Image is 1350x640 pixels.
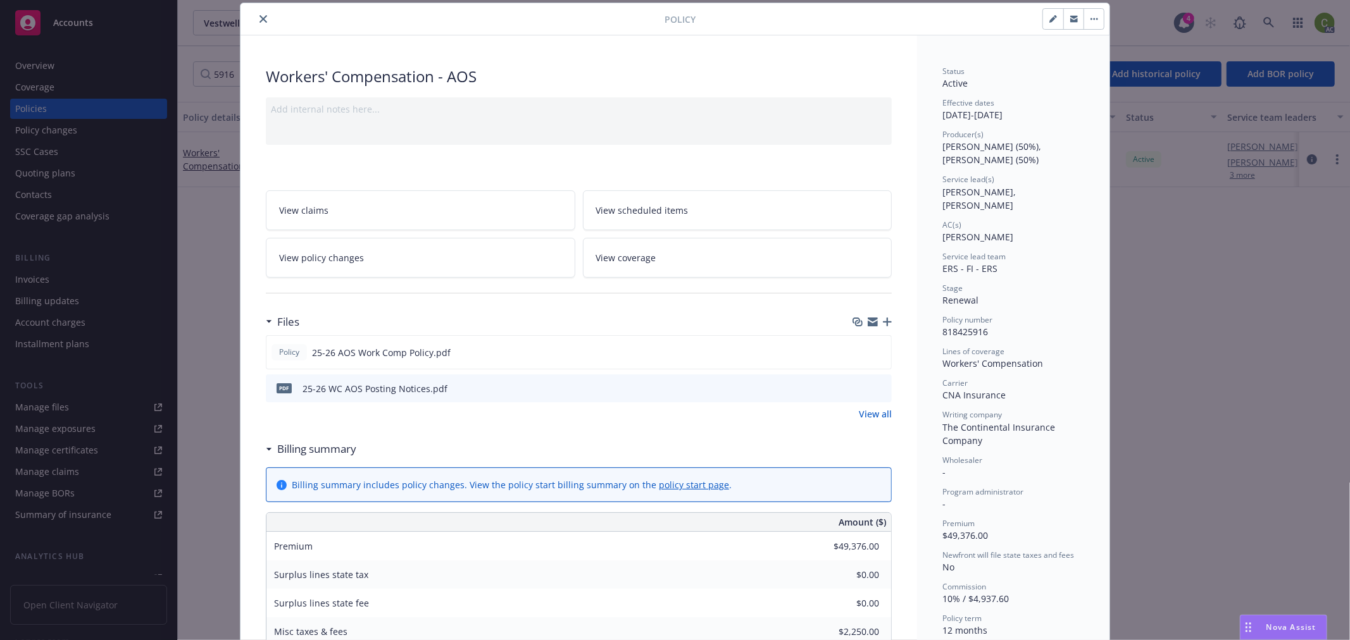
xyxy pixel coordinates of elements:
span: [PERSON_NAME] (50%), [PERSON_NAME] (50%) [942,140,1044,166]
button: download file [855,382,865,395]
span: Amount ($) [839,515,886,529]
span: CNA Insurance [942,389,1006,401]
span: Commission [942,581,986,592]
span: Policy number [942,314,992,325]
span: Surplus lines state fee [274,597,369,609]
span: Nova Assist [1266,622,1316,632]
span: Effective dates [942,97,994,108]
input: 0.00 [804,594,887,613]
div: 25-26 WC AOS Posting Notices.pdf [303,382,447,395]
span: View coverage [596,251,656,264]
button: preview file [875,346,886,359]
button: download file [854,346,865,359]
span: Workers' Compensation [942,357,1043,369]
div: [DATE] - [DATE] [942,97,1084,121]
span: Carrier [942,378,968,388]
input: 0.00 [804,537,887,556]
span: AC(s) [942,219,961,230]
span: Wholesaler [942,455,982,465]
span: Status [942,66,965,77]
a: View coverage [583,238,892,278]
div: Files [266,314,299,330]
span: - [942,498,946,510]
div: Drag to move [1241,615,1256,639]
div: Add internal notes here... [271,102,887,116]
span: Writing company [942,409,1002,420]
div: Billing summary [266,441,356,457]
span: [PERSON_NAME] [942,231,1013,243]
span: Policy [277,347,302,358]
span: Policy [665,13,696,26]
span: pdf [277,383,292,393]
span: [PERSON_NAME], [PERSON_NAME] [942,186,1018,211]
span: View scheduled items [596,204,689,217]
span: Program administrator [942,486,1023,497]
span: $49,376.00 [942,529,988,541]
a: View scheduled items [583,190,892,230]
span: 10% / $4,937.60 [942,593,1009,605]
span: Service lead team [942,251,1006,262]
input: 0.00 [804,565,887,584]
span: View policy changes [279,251,364,264]
h3: Billing summary [277,441,356,457]
a: policy start page [659,479,729,491]
h3: Files [277,314,299,330]
span: Premium [942,518,975,529]
span: Surplus lines state tax [274,569,368,581]
button: close [256,11,271,27]
span: Newfront will file state taxes and fees [942,550,1074,560]
span: - [942,466,946,478]
span: The Continental Insurance Company [942,421,1058,446]
button: Nova Assist [1240,615,1327,640]
span: 12 months [942,624,987,636]
span: View claims [279,204,328,217]
div: Billing summary includes policy changes. View the policy start billing summary on the . [292,478,732,491]
span: Stage [942,283,963,293]
span: Lines of coverage [942,346,1004,357]
a: View all [859,407,892,421]
a: View policy changes [266,238,575,278]
span: 818425916 [942,326,988,338]
span: Policy term [942,613,982,624]
span: 25-26 AOS Work Comp Policy.pdf [312,346,451,359]
span: Active [942,77,968,89]
span: Service lead(s) [942,174,994,185]
a: View claims [266,190,575,230]
span: No [942,561,954,573]
span: ERS - FI - ERS [942,262,997,274]
span: Producer(s) [942,129,984,140]
span: Misc taxes & fees [274,625,347,637]
div: Workers' Compensation - AOS [266,66,892,87]
span: Premium [274,540,313,552]
span: Renewal [942,294,978,306]
button: preview file [875,382,887,395]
